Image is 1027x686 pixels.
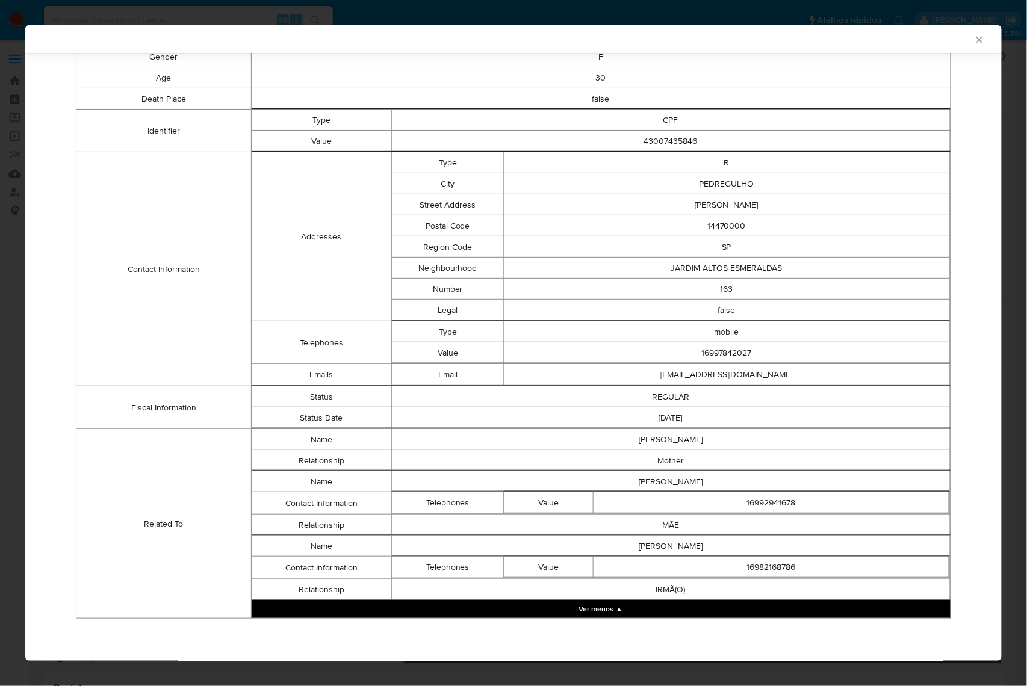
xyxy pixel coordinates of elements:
td: Contact Information [252,492,391,514]
td: Number [392,279,503,300]
td: Emails [252,364,391,386]
td: F [251,46,951,67]
td: Name [252,429,391,450]
td: Value [504,492,593,513]
td: [DATE] [391,407,950,428]
td: Telephones [392,557,503,578]
td: Death Place [76,88,252,110]
td: Relationship [252,579,391,600]
td: Contact Information [252,557,391,579]
td: CPF [391,110,950,131]
td: Name [252,471,391,492]
td: Region Code [392,236,503,258]
td: Email [392,364,503,385]
td: Contact Information [76,152,252,386]
button: Fechar a janela [973,34,984,45]
td: REGULAR [391,386,950,407]
td: 16992941678 [593,492,949,513]
td: Type [252,110,391,131]
td: mobile [503,321,949,342]
td: PEDREGULHO [503,173,949,194]
td: Age [76,67,252,88]
td: SP [503,236,949,258]
td: 43007435846 [391,131,950,152]
td: Relationship [252,450,391,471]
td: Street Address [392,194,503,215]
td: Fiscal Information [76,386,252,429]
td: Mother [391,450,950,471]
td: Postal Code [392,215,503,236]
td: Type [392,152,503,173]
td: Value [504,557,593,578]
td: Legal [392,300,503,321]
td: Neighbourhood [392,258,503,279]
td: Related To [76,429,252,619]
td: 14470000 [503,215,949,236]
td: MÃE [391,514,950,536]
td: Relationship [252,514,391,536]
td: Name [252,536,391,557]
td: Type [392,321,503,342]
td: [PERSON_NAME] [391,429,950,450]
td: JARDIM ALTOS ESMERALDAS [503,258,949,279]
td: 16997842027 [503,342,949,363]
td: 30 [251,67,951,88]
td: Gender [76,46,252,67]
td: 163 [503,279,949,300]
td: Telephones [392,492,503,514]
td: Value [392,342,503,363]
button: Collapse array [252,600,951,618]
td: R [503,152,949,173]
td: [PERSON_NAME] [503,194,949,215]
td: false [251,88,951,110]
td: false [503,300,949,321]
td: Status [252,386,391,407]
td: Value [252,131,391,152]
td: Identifier [76,110,252,152]
td: 16982168786 [593,557,949,578]
td: City [392,173,503,194]
td: Status Date [252,407,391,428]
div: closure-recommendation-modal [25,25,1002,661]
td: Telephones [252,321,391,364]
td: Addresses [252,152,391,321]
td: IRMÃ(O) [391,579,950,600]
td: [EMAIL_ADDRESS][DOMAIN_NAME] [503,364,949,385]
td: [PERSON_NAME] [391,536,950,557]
td: [PERSON_NAME] [391,471,950,492]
